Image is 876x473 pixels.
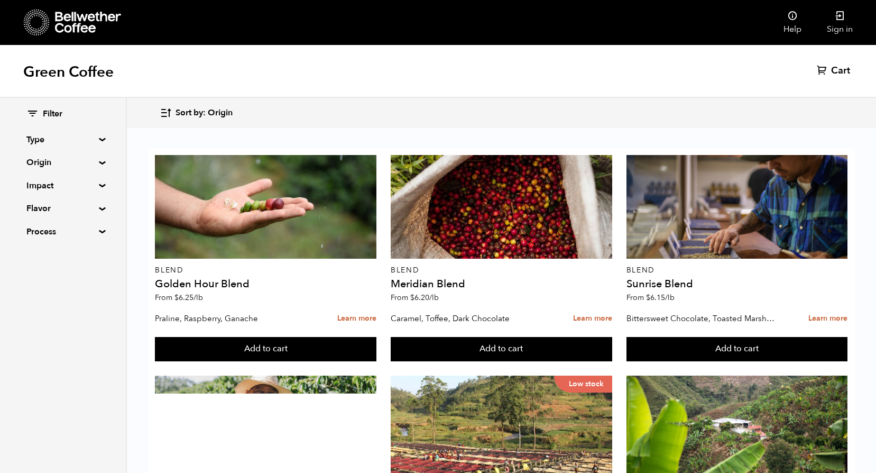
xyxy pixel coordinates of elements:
[155,279,376,289] h4: Golden Hour Blend
[646,293,650,303] span: $
[26,133,99,146] summary: Type
[626,311,777,326] p: Bittersweet Chocolate, Toasted Marshmallow, Candied Orange, Praline
[176,107,233,119] span: Sort by: Origin
[831,65,850,77] span: Cart
[665,293,675,303] span: /lb
[626,293,675,303] span: From
[155,337,376,361] button: Add to cart
[646,293,675,303] bdi: 6.15
[155,267,376,274] p: Blend
[160,101,233,125] button: Sort by: Origin
[410,293,414,303] span: $
[429,293,439,303] span: /lb
[26,202,99,215] summary: Flavor
[391,293,439,303] span: From
[554,376,612,393] p: Low stock
[26,156,99,169] summary: Origin
[391,311,541,326] p: Caramel, Toffee, Dark Chocolate
[26,225,99,238] summary: Process
[817,65,853,77] a: Cart
[23,62,114,81] h1: Green Coffee
[410,293,439,303] bdi: 6.20
[193,293,203,303] span: /lb
[391,279,612,289] h4: Meridian Blend
[174,293,179,303] span: $
[26,179,99,192] summary: Impact
[626,279,848,289] h4: Sunrise Blend
[573,307,612,330] a: Learn more
[155,311,306,326] p: Praline, Raspberry, Ganache
[626,267,848,274] p: Blend
[626,337,848,361] button: Add to cart
[43,108,62,120] span: Filter
[808,307,847,330] a: Learn more
[155,293,203,303] span: From
[391,267,612,274] p: Blend
[174,293,203,303] bdi: 6.25
[337,307,376,330] a: Learn more
[391,337,612,361] button: Add to cart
